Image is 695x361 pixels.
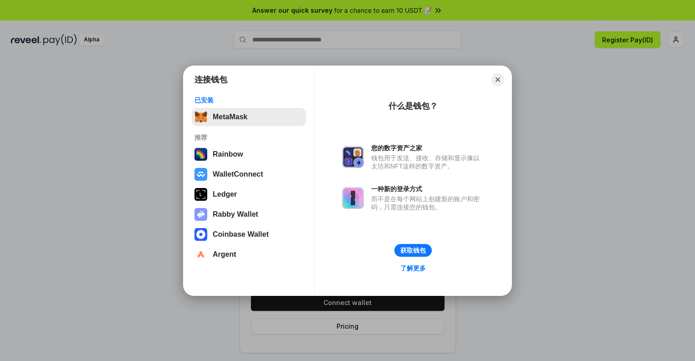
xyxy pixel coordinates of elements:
div: Ledger [213,190,237,198]
div: 获取钱包 [400,246,426,254]
img: svg+xml,%3Csvg%20xmlns%3D%22http%3A%2F%2Fwww.w3.org%2F2000%2Fsvg%22%20width%3D%2228%22%20height%3... [194,188,207,201]
img: svg+xml,%3Csvg%20width%3D%22120%22%20height%3D%22120%22%20viewBox%3D%220%200%20120%20120%22%20fil... [194,148,207,161]
button: MetaMask [192,108,306,126]
div: Rainbow [213,150,243,158]
div: 一种新的登录方式 [371,185,484,193]
a: 了解更多 [395,262,431,274]
button: 获取钱包 [394,244,432,257]
div: 钱包用于发送、接收、存储和显示像以太坊和NFT这样的数字资产。 [371,154,484,170]
button: WalletConnect [192,165,306,183]
img: svg+xml,%3Csvg%20width%3D%2228%22%20height%3D%2228%22%20viewBox%3D%220%200%2028%2028%22%20fill%3D... [194,248,207,261]
div: 了解更多 [400,264,426,272]
div: 推荐 [194,133,303,142]
div: 而不是在每个网站上创建新的账户和密码，只需连接您的钱包。 [371,195,484,211]
div: Coinbase Wallet [213,230,269,239]
img: svg+xml,%3Csvg%20xmlns%3D%22http%3A%2F%2Fwww.w3.org%2F2000%2Fsvg%22%20fill%3D%22none%22%20viewBox... [342,146,364,168]
button: Rabby Wallet [192,205,306,224]
button: Ledger [192,185,306,203]
button: Coinbase Wallet [192,225,306,244]
img: svg+xml,%3Csvg%20width%3D%2228%22%20height%3D%2228%22%20viewBox%3D%220%200%2028%2028%22%20fill%3D... [194,168,207,181]
div: Argent [213,250,236,259]
div: Rabby Wallet [213,210,258,219]
div: 什么是钱包？ [388,101,438,112]
button: Rainbow [192,145,306,163]
div: WalletConnect [213,170,263,178]
button: Argent [192,245,306,264]
img: svg+xml,%3Csvg%20xmlns%3D%22http%3A%2F%2Fwww.w3.org%2F2000%2Fsvg%22%20fill%3D%22none%22%20viewBox... [194,208,207,221]
img: svg+xml,%3Csvg%20fill%3D%22none%22%20height%3D%2233%22%20viewBox%3D%220%200%2035%2033%22%20width%... [194,111,207,123]
img: svg+xml,%3Csvg%20width%3D%2228%22%20height%3D%2228%22%20viewBox%3D%220%200%2028%2028%22%20fill%3D... [194,228,207,241]
h1: 连接钱包 [194,74,227,85]
div: 已安装 [194,96,303,104]
div: 您的数字资产之家 [371,144,484,152]
button: Close [491,73,504,86]
img: svg+xml,%3Csvg%20xmlns%3D%22http%3A%2F%2Fwww.w3.org%2F2000%2Fsvg%22%20fill%3D%22none%22%20viewBox... [342,187,364,209]
div: MetaMask [213,113,247,121]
